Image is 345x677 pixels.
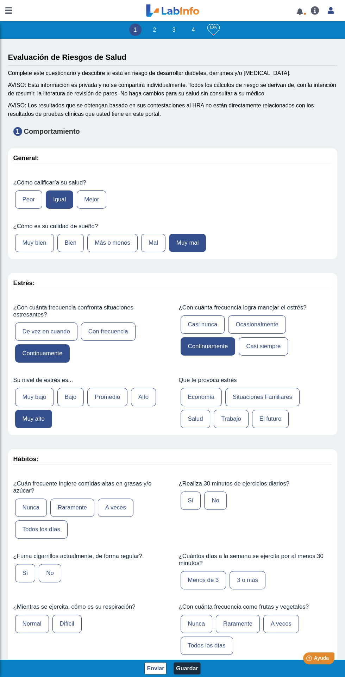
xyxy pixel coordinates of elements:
[87,388,127,406] label: Promedio
[181,571,226,589] label: Menos de 3
[13,377,167,384] label: Su nivel de estrés es...
[81,322,136,341] label: Con frecuencia
[181,491,201,510] label: Sí
[15,190,42,209] label: Peor
[13,304,167,318] label: ¿Con cuánta frecuencia confronta situaciones estresantes?
[13,127,22,136] span: 1
[52,615,82,633] label: Difícil
[15,615,49,633] label: Normal
[13,179,332,186] label: ¿Cómo calificaría su salud?
[50,499,94,517] label: Raramente
[15,564,36,582] label: Sí
[15,410,52,428] label: Muy alto
[141,234,165,252] label: Mal
[174,662,200,675] button: Guardar
[13,280,35,287] strong: Estrés:
[13,155,39,162] strong: General:
[225,388,300,406] label: Situaciones Familiares
[181,637,233,655] label: Todos los días
[57,234,84,252] label: Bien
[87,234,138,252] label: Más o menos
[129,24,142,36] li: 1
[179,304,332,311] label: ¿Con cuánta frecuencia logra manejar el estrés?
[216,615,260,633] label: Raramente
[263,615,299,633] label: A veces
[13,223,332,230] label: ¿Cómo es su calidad de sueño?
[181,388,222,406] label: Economía
[13,553,167,560] label: ¿Fuma cigarrillos actualmente, de forma regular?
[15,388,54,406] label: Muy bajo
[15,499,47,517] label: Nunca
[207,23,220,32] h3: 13%
[282,650,337,669] iframe: Help widget launcher
[13,603,167,610] label: ¿Mientras se ejercita, cómo es su respiración?
[181,337,236,356] label: Continuamente
[8,69,337,77] div: Complete este cuestionario y descubre si está en riesgo de desarrollar diabetes, derrames y/o [ME...
[179,553,332,567] label: ¿Cuántos días a la semana se ejercita por al menos 30 minutos?
[8,81,337,98] div: AVISO: Esta información es privada y no se compartirá individualmente. Todos los cálculos de ries...
[179,603,332,610] label: ¿Con cuánta frecuencia come frutas y vegetales?
[230,571,265,589] label: 3 o más
[77,190,106,209] label: Mejor
[13,480,167,494] label: ¿Cuán frecuente ingiere comidas altas en grasas y/o azúcar?
[228,315,286,334] label: Ocasionalmente
[39,564,61,582] label: No
[168,24,180,36] li: 3
[46,190,73,209] label: Igual
[144,662,167,675] button: Enviar
[149,24,161,36] li: 2
[169,234,206,252] label: Muy mal
[252,410,289,428] label: El futuro
[214,410,248,428] label: Trabajo
[239,337,288,356] label: Casi siempre
[181,315,225,334] label: Casi nunca
[24,127,80,135] strong: Comportamiento
[15,234,54,252] label: Muy bien
[181,410,211,428] label: Salud
[187,24,200,36] li: 4
[181,615,213,633] label: Nunca
[13,456,39,463] strong: Hábitos:
[15,322,77,341] label: De vez en cuando
[57,388,84,406] label: Bajo
[179,377,332,384] label: Que te provoca estrés
[98,499,133,517] label: A veces
[15,520,68,539] label: Todos los días
[204,491,226,510] label: No
[179,480,332,487] label: ¿Realiza 30 minutos de ejercicios diarios?
[8,53,337,62] h3: Evaluación de Riesgos de Salud
[131,388,156,406] label: Alto
[8,101,337,118] div: AVISO: Los resultados que se obtengan basado en sus contestaciones al HRA no están directamente r...
[15,344,70,363] label: Continuamente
